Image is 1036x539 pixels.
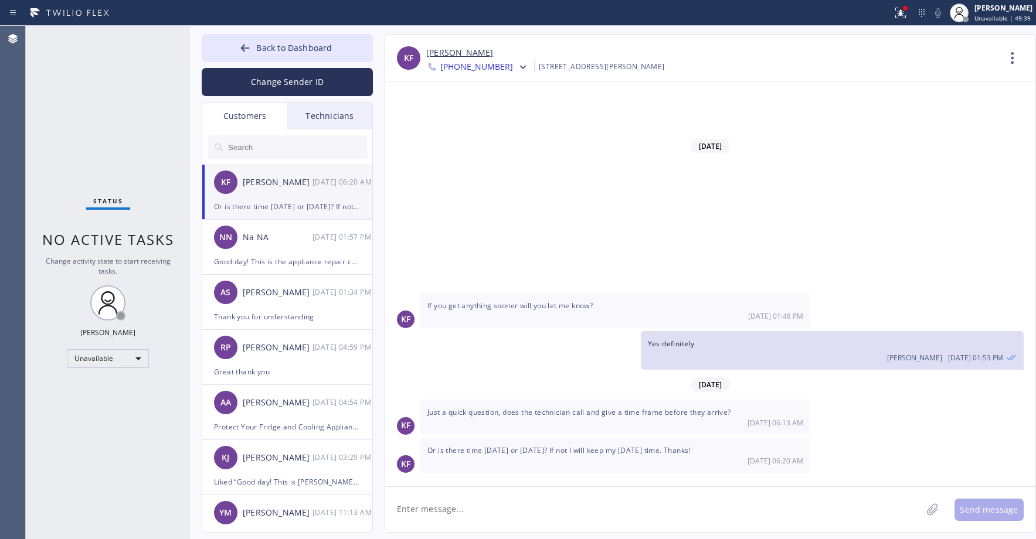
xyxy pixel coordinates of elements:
[427,301,593,311] span: If you get anything sooner will you let me know?
[974,3,1032,13] div: [PERSON_NAME]
[222,451,229,465] span: KJ
[221,176,230,189] span: KF
[219,506,232,520] span: YM
[256,42,332,53] span: Back to Dashboard
[214,365,361,378] div: Great thank you
[313,230,373,244] div: 09/10/2025 9:57 AM
[214,475,361,489] div: Liked “Good day! This is [PERSON_NAME] Monogram Repair Master. Unfortunately our tech's car broke...
[80,328,135,337] div: [PERSON_NAME]
[202,68,373,96] button: Change Sender ID
[214,420,361,434] div: Protect Your Fridge and Cooling Appliances from Costly Damage. Save 20% on Labor! Fix It Right wi...
[243,451,313,465] div: [PERSON_NAME]
[313,175,373,189] div: 09/11/2025 9:20 AM
[404,52,413,65] span: KF
[220,396,231,410] span: AA
[243,506,313,520] div: [PERSON_NAME]
[219,231,232,244] span: NN
[401,419,410,432] span: KF
[227,135,368,159] input: Search
[243,286,313,299] div: [PERSON_NAME]
[974,14,1031,22] span: Unavailable | 49:39
[426,46,493,60] a: [PERSON_NAME]
[46,256,171,276] span: Change activity state to start receiving tasks.
[214,200,361,213] div: Or is there time [DATE] or [DATE]? If not I will keep my [DATE] time. Thanks!
[748,456,803,466] span: [DATE] 06:20 AM
[539,60,665,73] div: [STREET_ADDRESS][PERSON_NAME]
[420,293,810,328] div: 09/10/2025 9:48 AM
[427,445,691,455] span: Or is there time [DATE] or [DATE]? If not I will keep my [DATE] time. Thanks!
[748,418,803,428] span: [DATE] 06:13 AM
[313,506,373,519] div: 09/08/2025 9:13 AM
[287,103,372,129] div: Technicians
[243,231,313,244] div: Na NA
[42,230,174,249] span: No active tasks
[67,349,149,368] div: Unavailable
[220,341,231,354] span: RP
[313,395,373,409] div: 09/08/2025 9:54 AM
[440,61,513,75] span: [PHONE_NUMBER]
[243,396,313,410] div: [PERSON_NAME]
[955,499,1024,521] button: Send message
[948,353,1003,363] span: [DATE] 01:53 PM
[420,438,810,473] div: 09/11/2025 9:20 AM
[887,353,942,363] span: [PERSON_NAME]
[243,176,313,189] div: [PERSON_NAME]
[420,400,810,435] div: 09/11/2025 9:13 AM
[427,407,731,417] span: Just a quick question, does the technician call and give a time frame before they arrive?
[401,458,410,471] span: KF
[641,331,1024,369] div: 09/10/2025 9:53 AM
[313,340,373,354] div: 09/08/2025 9:59 AM
[748,311,803,321] span: [DATE] 01:48 PM
[313,451,373,464] div: 09/08/2025 9:29 AM
[401,313,410,326] span: KF
[691,377,730,392] span: [DATE]
[313,285,373,299] div: 09/10/2025 9:34 AM
[691,139,730,153] span: [DATE]
[93,197,123,205] span: Status
[648,339,695,349] span: Yes definitely
[220,286,230,299] span: AS
[243,341,313,354] div: [PERSON_NAME]
[202,103,287,129] div: Customers
[930,5,946,21] button: Mute
[214,310,361,323] div: Thank you for understanding
[202,34,373,62] button: Back to Dashboard
[214,255,361,268] div: Good day! This is the appliance repair company you recently contacted. Unfortunately our phone re...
